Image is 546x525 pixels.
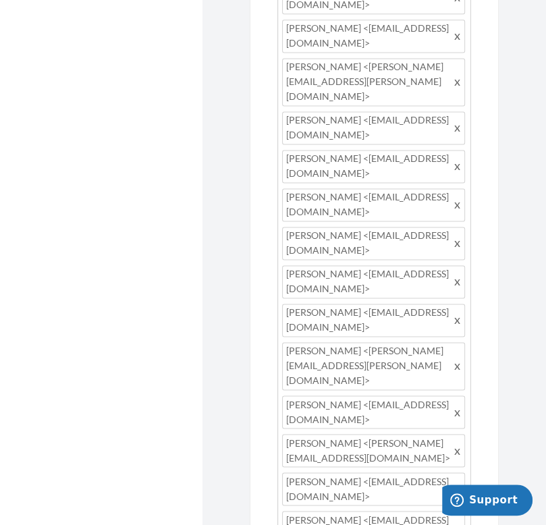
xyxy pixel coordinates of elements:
span: [PERSON_NAME] <[EMAIL_ADDRESS][DOMAIN_NAME]> [282,265,465,298]
span: [PERSON_NAME] <[EMAIL_ADDRESS][DOMAIN_NAME]> [282,227,465,260]
span: [PERSON_NAME] <[PERSON_NAME][EMAIL_ADDRESS][PERSON_NAME][DOMAIN_NAME]> [282,342,465,390]
span: [PERSON_NAME] <[EMAIL_ADDRESS][DOMAIN_NAME]> [282,150,465,183]
span: [PERSON_NAME] <[EMAIL_ADDRESS][DOMAIN_NAME]> [282,395,465,429]
span: [PERSON_NAME] <[PERSON_NAME][EMAIL_ADDRESS][PERSON_NAME][DOMAIN_NAME]> [282,58,465,106]
span: [PERSON_NAME] <[EMAIL_ADDRESS][DOMAIN_NAME]> [282,188,465,221]
span: [PERSON_NAME] <[EMAIL_ADDRESS][DOMAIN_NAME]> [282,111,465,144]
span: [PERSON_NAME] <[EMAIL_ADDRESS][DOMAIN_NAME]> [282,472,465,505]
span: [PERSON_NAME] <[EMAIL_ADDRESS][DOMAIN_NAME]> [282,20,465,53]
iframe: Opens a widget where you can chat to one of our agents [442,485,533,518]
span: [PERSON_NAME] <[PERSON_NAME][EMAIL_ADDRESS][DOMAIN_NAME]> [282,434,465,467]
span: [PERSON_NAME] <[EMAIL_ADDRESS][DOMAIN_NAME]> [282,304,465,337]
